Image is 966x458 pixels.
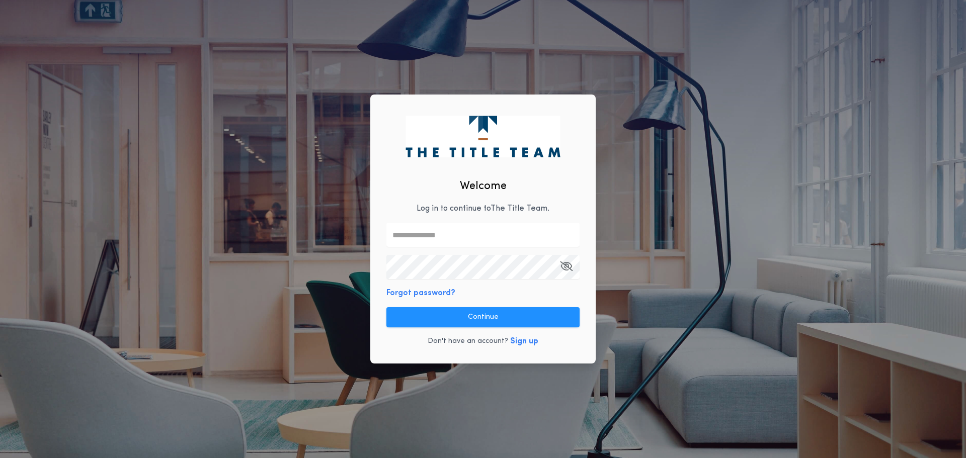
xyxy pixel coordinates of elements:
[406,116,560,157] img: logo
[460,178,507,195] h2: Welcome
[428,336,508,346] p: Don't have an account?
[417,203,549,215] p: Log in to continue to The Title Team .
[510,335,538,347] button: Sign up
[386,287,455,299] button: Forgot password?
[386,307,580,327] button: Continue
